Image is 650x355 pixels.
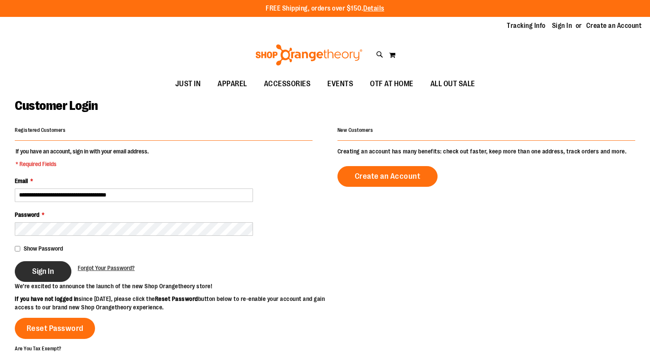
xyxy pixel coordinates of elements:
[337,127,373,133] strong: New Customers
[32,267,54,276] span: Sign In
[15,345,62,351] strong: Are You Tax Exempt?
[15,177,28,184] span: Email
[15,98,98,113] span: Customer Login
[327,74,353,93] span: EVENTS
[15,261,71,282] button: Sign In
[155,295,198,302] strong: Reset Password
[337,147,635,156] p: Creating an account has many benefits: check out faster, keep more than one address, track orders...
[15,211,39,218] span: Password
[586,21,642,30] a: Create an Account
[370,74,413,93] span: OTF AT HOME
[266,4,384,14] p: FREE Shipping, orders over $150.
[15,127,65,133] strong: Registered Customers
[355,172,421,181] span: Create an Account
[24,245,63,252] span: Show Password
[27,324,84,333] span: Reset Password
[507,21,546,30] a: Tracking Info
[552,21,572,30] a: Sign In
[15,295,325,311] p: since [DATE], please click the button below to re-enable your account and gain access to our bran...
[337,166,438,187] a: Create an Account
[78,265,135,271] span: Forgot Your Password?
[16,160,149,168] span: * Required Fields
[78,264,135,272] a: Forgot Your Password?
[15,147,150,168] legend: If you have an account, sign in with your email address.
[175,74,201,93] span: JUST IN
[264,74,311,93] span: ACCESSORIES
[218,74,247,93] span: APPAREL
[15,295,79,302] strong: If you have not logged in
[15,282,325,290] p: We’re excited to announce the launch of the new Shop Orangetheory store!
[15,318,95,339] a: Reset Password
[254,44,364,66] img: Shop Orangetheory
[363,5,384,12] a: Details
[430,74,475,93] span: ALL OUT SALE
